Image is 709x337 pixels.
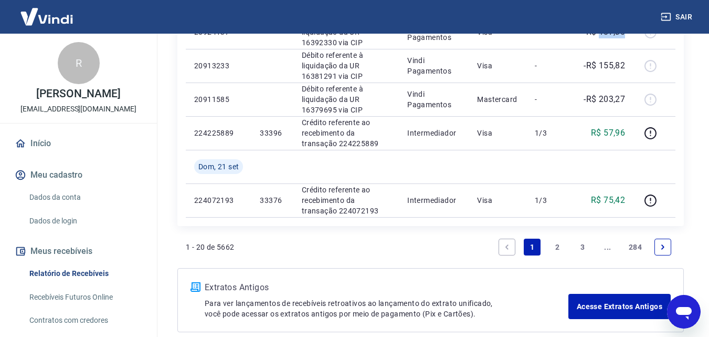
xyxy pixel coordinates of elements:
[535,128,566,138] p: 1/3
[194,195,243,206] p: 224072193
[302,185,390,216] p: Crédito referente ao recebimento da transação 224072193
[25,187,144,208] a: Dados da conta
[194,94,243,105] p: 20911585
[477,60,518,71] p: Visa
[58,42,100,84] div: R
[549,239,566,256] a: Page 2
[535,60,566,71] p: -
[499,239,515,256] a: Previous page
[194,128,243,138] p: 224225889
[654,239,671,256] a: Next page
[194,60,243,71] p: 20913233
[407,195,460,206] p: Intermediador
[260,128,284,138] p: 33396
[25,287,144,308] a: Recebíveis Futuros Online
[591,127,625,139] p: R$ 57,96
[568,294,671,319] a: Acesse Extratos Antigos
[477,195,518,206] p: Visa
[599,239,616,256] a: Jump forward
[667,295,701,329] iframe: Botão para abrir a janela de mensagens
[186,242,235,252] p: 1 - 20 de 5662
[302,117,390,149] p: Crédito referente ao recebimento da transação 224225889
[260,195,284,206] p: 33376
[524,239,541,256] a: Page 1 is your current page
[25,263,144,284] a: Relatório de Recebíveis
[625,239,646,256] a: Page 284
[659,7,696,27] button: Sair
[13,164,144,187] button: Meu cadastro
[407,128,460,138] p: Intermediador
[20,104,136,115] p: [EMAIL_ADDRESS][DOMAIN_NAME]
[36,88,120,99] p: [PERSON_NAME]
[407,55,460,76] p: Vindi Pagamentos
[584,59,625,72] p: -R$ 155,82
[25,210,144,232] a: Dados de login
[477,128,518,138] p: Visa
[205,281,568,294] p: Extratos Antigos
[477,94,518,105] p: Mastercard
[13,132,144,155] a: Início
[407,89,460,110] p: Vindi Pagamentos
[25,310,144,331] a: Contratos com credores
[191,282,200,292] img: ícone
[205,298,568,319] p: Para ver lançamentos de recebíveis retroativos ao lançamento do extrato unificado, você pode aces...
[535,195,566,206] p: 1/3
[584,93,625,106] p: -R$ 203,27
[494,234,675,260] ul: Pagination
[198,161,239,172] span: Dom, 21 set
[302,84,390,115] p: Débito referente à liquidação da UR 16379695 via CIP
[591,194,625,207] p: R$ 75,42
[13,1,81,33] img: Vindi
[302,50,390,81] p: Débito referente à liquidação da UR 16381291 via CIP
[535,94,566,105] p: -
[574,239,591,256] a: Page 3
[13,240,144,263] button: Meus recebíveis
